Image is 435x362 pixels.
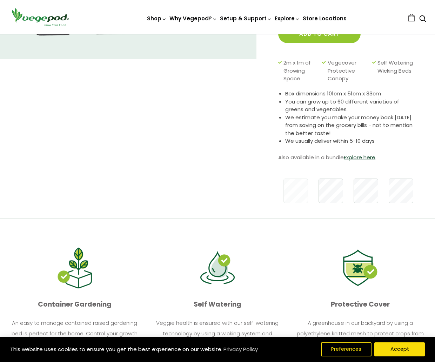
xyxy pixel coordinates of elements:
a: Search [419,16,426,23]
span: 2m x 1m of Growing Space [283,59,319,83]
a: Why Vegepod? [169,15,217,22]
li: We estimate you make your money back [DATE] from saving on the grocery bills - not to mention the... [285,114,417,138]
a: Explore here [344,154,375,161]
p: Protective Cover [295,298,426,311]
button: Accept [374,342,425,356]
a: Explore [275,15,300,22]
p: Veggie health is ensured with our self-watering technology by using a wicking system and watering... [153,318,282,360]
span: Vegecover Protective Canopy [328,59,369,83]
p: Container Gardening [9,298,140,311]
p: An easy to manage contained raised gardening bed is perfect for the home. Control your growth and... [10,318,140,360]
a: Store Locations [303,15,347,22]
a: Shop [147,15,167,22]
img: Vegepod [9,7,72,27]
a: Privacy Policy (opens in a new tab) [222,343,259,356]
p: Self Watering [152,298,283,311]
li: We usually deliver within 5-10 days [285,137,417,145]
a: Setup & Support [220,15,272,22]
li: Box dimensions 101cm x 51cm x 33cm [285,90,417,98]
p: Also available in a bundle . [278,152,417,163]
span: This website uses cookies to ensure you get the best experience on our website. [10,346,222,353]
li: You can grow up to 60 different varieties of greens and vegetables. [285,98,417,114]
span: Self Watering Wicking Beds [377,59,414,83]
button: Preferences [321,342,372,356]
